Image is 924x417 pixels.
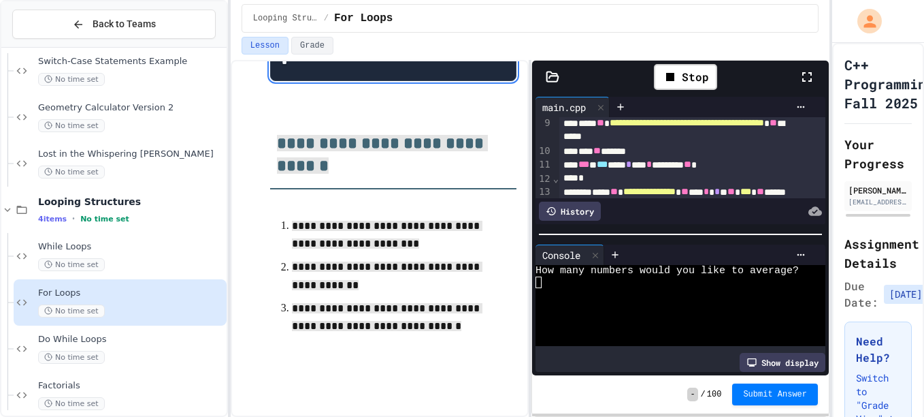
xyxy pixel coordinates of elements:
div: Console [535,245,604,265]
span: Do While Loops [38,334,224,345]
div: [PERSON_NAME] [848,184,908,196]
button: Grade [291,37,333,55]
span: Factorials [38,380,224,392]
span: 4 items [38,215,67,223]
h2: Your Progress [844,135,912,173]
span: Geometry Calculator Version 2 [38,102,224,114]
h2: Assignment Details [844,234,912,273]
span: No time set [38,119,105,132]
span: / [324,13,329,24]
span: • [72,213,75,224]
h3: Need Help? [856,333,900,366]
div: 12 [535,172,552,186]
button: Lesson [242,37,288,55]
span: No time set [38,166,105,179]
span: No time set [38,351,105,364]
span: For Loops [334,10,393,27]
span: How many numbers would you like to average? [535,265,799,277]
div: main.cpp [535,100,593,114]
span: Fold line [552,173,559,184]
button: Back to Teams [12,10,216,39]
span: - [687,388,697,401]
div: Console [535,248,587,262]
span: Looping Structures [253,13,318,24]
div: 11 [535,158,552,172]
span: No time set [38,73,105,86]
span: No time set [80,215,129,223]
span: Due Date: [844,278,878,311]
div: main.cpp [535,97,610,117]
div: Show display [740,353,825,372]
span: Looping Structures [38,196,224,208]
span: While Loops [38,241,224,253]
span: Switch-Case Statements Example [38,56,224,67]
div: 10 [535,144,552,158]
span: Lost in the Whispering [PERSON_NAME] [38,149,224,160]
span: / [701,389,706,400]
span: No time set [38,305,105,318]
span: Submit Answer [743,389,807,400]
span: No time set [38,258,105,271]
div: History [539,202,601,221]
button: Submit Answer [732,384,818,405]
span: Back to Teams [93,17,156,31]
div: [EMAIL_ADDRESS][PERSON_NAME][DOMAIN_NAME] [848,197,908,207]
div: 9 [535,117,552,144]
span: For Loops [38,288,224,299]
div: 13 [535,185,552,213]
span: No time set [38,397,105,410]
div: Stop [654,64,717,90]
div: My Account [843,5,885,37]
span: 100 [707,389,722,400]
